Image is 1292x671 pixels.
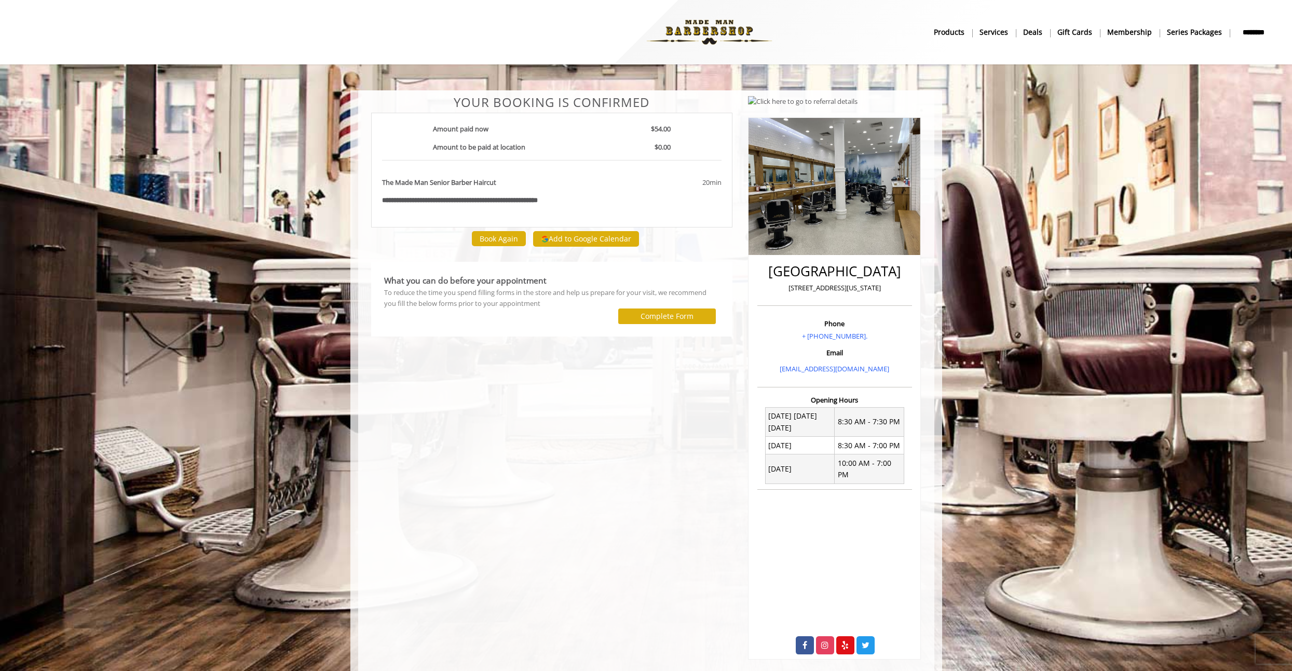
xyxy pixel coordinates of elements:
[780,364,889,373] a: [EMAIL_ADDRESS][DOMAIN_NAME]
[641,312,693,320] label: Complete Form
[382,177,496,188] b: The Made Man Senior Barber Haircut
[980,26,1008,38] b: Services
[972,24,1016,39] a: ServicesServices
[433,124,488,133] b: Amount paid now
[651,124,671,133] b: $54.00
[384,275,547,286] b: What you can do before your appointment
[757,396,912,404] h3: Opening Hours
[1050,24,1100,39] a: Gift cardsgift cards
[760,264,909,279] h2: [GEOGRAPHIC_DATA]
[655,142,671,152] b: $0.00
[472,231,526,246] button: Book Again
[927,24,972,39] a: Productsproducts
[619,177,722,188] div: 20min
[748,96,858,107] img: Click here to go to referral details
[1016,24,1050,39] a: DealsDeals
[433,142,525,152] b: Amount to be paid at location
[760,283,909,293] p: [STREET_ADDRESS][US_STATE]
[835,437,904,454] td: 8:30 AM - 7:00 PM
[384,287,720,309] div: To reduce the time you spend filling forms in the store and help us prepare for your visit, we re...
[638,4,781,61] img: Made Man Barbershop logo
[765,437,835,454] td: [DATE]
[760,349,909,356] h3: Email
[533,231,639,247] button: Add to Google Calendar
[835,407,904,436] td: 8:30 AM - 7:30 PM
[1100,24,1160,39] a: MembershipMembership
[1167,26,1222,38] b: Series packages
[760,320,909,327] h3: Phone
[765,454,835,484] td: [DATE]
[1023,26,1042,38] b: Deals
[1160,24,1230,39] a: Series packagesSeries packages
[835,454,904,484] td: 10:00 AM - 7:00 PM
[1107,26,1152,38] b: Membership
[802,331,867,341] a: + [PHONE_NUMBER].
[1057,26,1092,38] b: gift cards
[765,407,835,436] td: [DATE] [DATE] [DATE]
[618,308,716,324] button: Complete Form
[371,96,733,109] center: Your Booking is confirmed
[934,26,964,38] b: products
